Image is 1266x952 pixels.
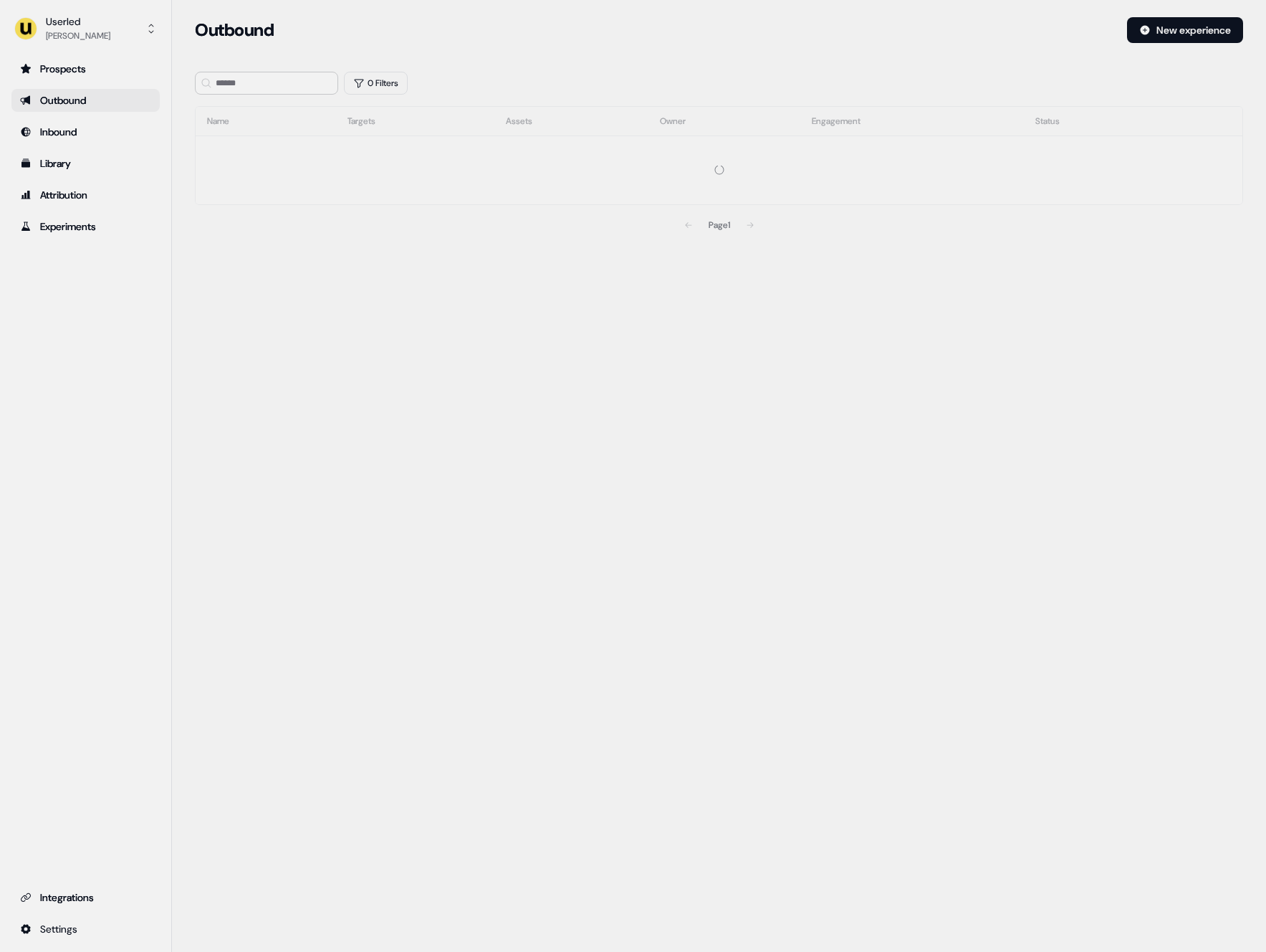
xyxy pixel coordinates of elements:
a: Go to experiments [11,215,160,238]
h3: Outbound [195,19,274,41]
a: Go to Inbound [11,120,160,143]
div: Integrations [20,890,151,905]
div: Userled [46,14,110,29]
div: Experiments [20,219,151,234]
div: Prospects [20,62,151,76]
a: Go to integrations [11,886,160,909]
div: Attribution [20,188,151,202]
div: Inbound [20,125,151,139]
div: Library [20,156,151,171]
a: Go to integrations [11,918,160,941]
button: 0 Filters [344,72,408,95]
div: Outbound [20,93,151,108]
a: Go to attribution [11,184,160,206]
button: New experience [1127,17,1243,43]
a: Go to prospects [11,57,160,80]
a: Go to templates [11,152,160,175]
div: [PERSON_NAME] [46,29,110,43]
div: Settings [20,922,151,936]
a: Go to outbound experience [11,89,160,112]
button: Userled[PERSON_NAME] [11,11,160,46]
